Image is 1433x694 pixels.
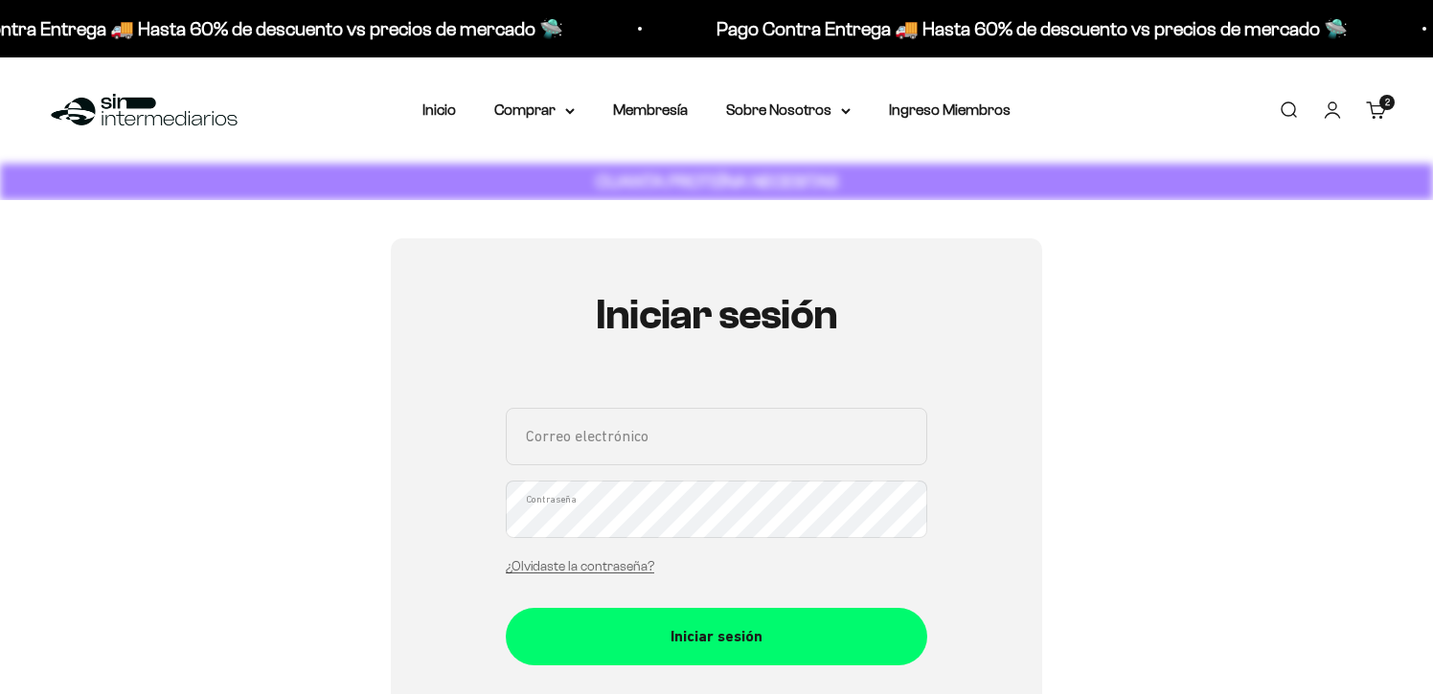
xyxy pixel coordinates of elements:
[506,608,927,665] button: Iniciar sesión
[596,171,838,191] strong: CUANTA PROTEÍNA NECESITAS
[716,13,1348,44] p: Pago Contra Entrega 🚚 Hasta 60% de descuento vs precios de mercado 🛸
[1385,98,1390,107] span: 2
[726,98,851,123] summary: Sobre Nosotros
[613,101,688,118] a: Membresía
[422,101,456,118] a: Inicio
[506,292,927,338] h1: Iniciar sesión
[494,98,575,123] summary: Comprar
[506,559,654,573] a: ¿Olvidaste la contraseña?
[544,624,889,649] div: Iniciar sesión
[889,101,1011,118] a: Ingreso Miembros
